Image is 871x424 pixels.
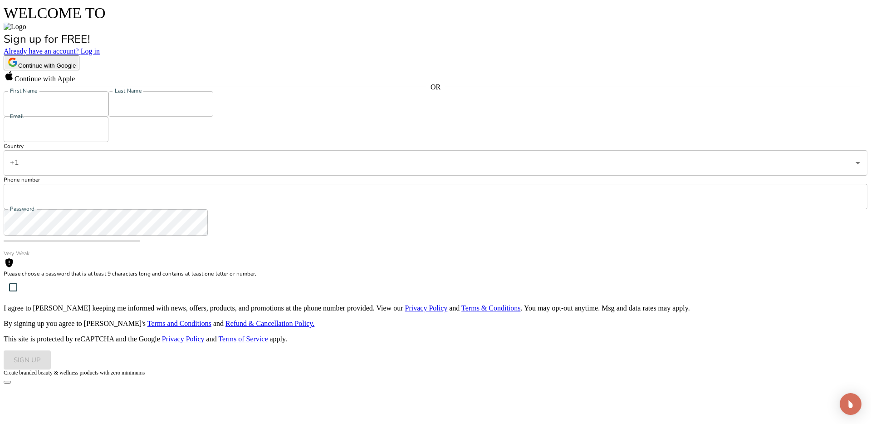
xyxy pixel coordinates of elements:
[4,31,867,47] p: Sign up for FREE!
[4,381,11,384] button: previous slide / item
[15,75,75,83] span: Continue with Apple
[81,47,100,55] span: Log in
[4,320,867,328] p: By signing up you agree to [PERSON_NAME]'s and
[4,23,26,31] img: Logo
[461,304,520,312] a: Terms & Conditions
[10,113,24,120] label: Email
[4,184,867,209] div: mobile-number
[4,370,867,376] h1: Create branded beauty & wellness products with zero minimums
[225,320,314,327] a: Refund & Cancellation Policy.
[10,205,34,213] label: Password
[218,335,268,343] a: Terms of Service
[4,270,867,278] p: Please choose a password that is at least 9 characters long and contains at least one letter or n...
[4,304,867,312] p: I agree to [PERSON_NAME] keeping me informed with news, offers, products, and promotions at the p...
[840,393,861,415] div: Open Intercom Messenger
[426,83,445,91] span: OR
[851,157,864,169] button: Open
[115,87,142,95] label: Last Name
[10,87,38,95] label: First Name
[4,47,100,55] a: Already have an account? Log in
[4,249,140,257] p: Very Weak
[4,4,867,23] h4: WELCOME TO
[162,335,205,343] a: Privacy Policy
[405,304,448,312] a: Privacy Policy
[4,176,867,184] p: Phone number
[4,335,867,343] p: This site is protected by reCAPTCHA and the Google and apply.
[147,320,211,327] a: Terms and Conditions
[4,142,867,150] p: Country
[4,55,79,70] button: Continue with Google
